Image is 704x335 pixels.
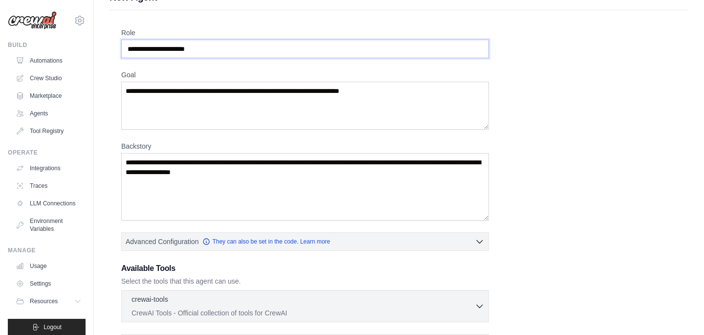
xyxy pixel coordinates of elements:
label: Backstory [121,141,489,151]
p: Select the tools that this agent can use. [121,276,489,286]
a: Marketplace [12,88,86,104]
a: They can also be set in the code. Learn more [202,238,330,246]
span: Logout [44,323,62,331]
button: crewai-tools CrewAI Tools - Official collection of tools for CrewAI [126,294,484,318]
img: Logo [8,11,57,30]
div: Manage [8,246,86,254]
label: Role [121,28,489,38]
a: Tool Registry [12,123,86,139]
a: Agents [12,106,86,121]
a: LLM Connections [12,196,86,211]
span: Advanced Configuration [126,237,198,246]
a: Automations [12,53,86,68]
span: Resources [30,297,58,305]
a: Crew Studio [12,70,86,86]
p: crewai-tools [132,294,168,304]
a: Integrations [12,160,86,176]
button: Resources [12,293,86,309]
button: Advanced Configuration They can also be set in the code. Learn more [122,233,488,250]
label: Goal [121,70,489,80]
div: Operate [8,149,86,156]
a: Traces [12,178,86,194]
div: Build [8,41,86,49]
p: CrewAI Tools - Official collection of tools for CrewAI [132,308,475,318]
h3: Available Tools [121,263,489,274]
a: Settings [12,276,86,291]
a: Environment Variables [12,213,86,237]
a: Usage [12,258,86,274]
